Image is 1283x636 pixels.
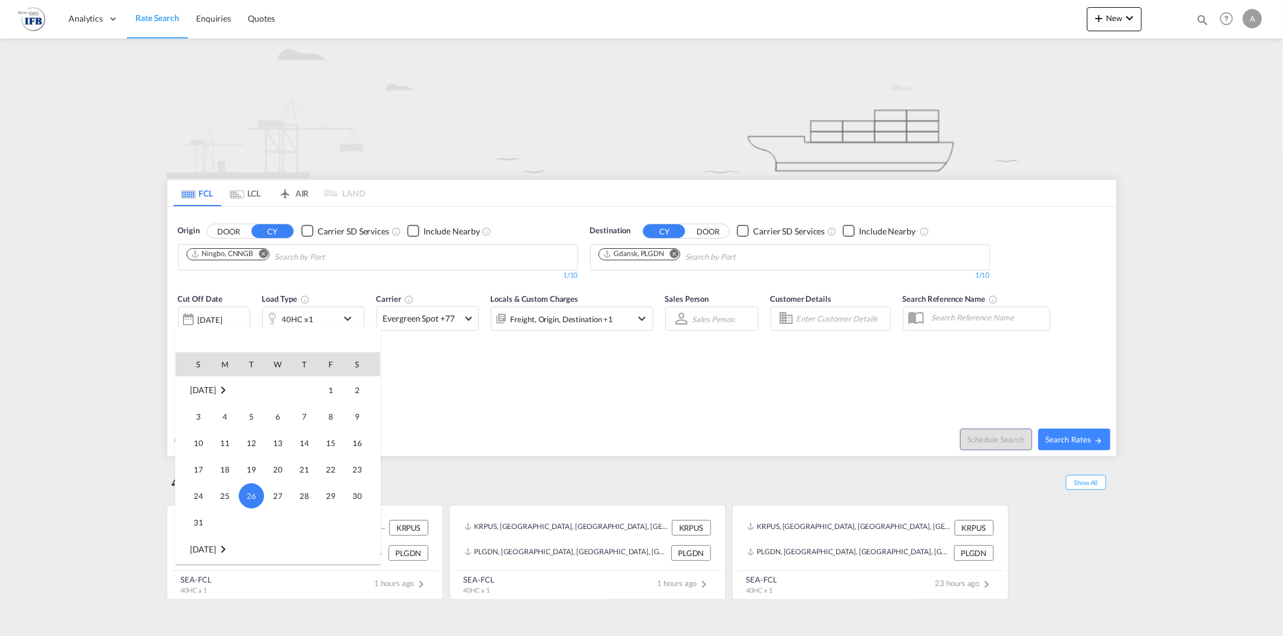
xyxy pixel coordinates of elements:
td: Sunday August 10 2025 [176,430,212,456]
th: F [318,352,344,376]
md-calendar: Calendar [176,352,380,564]
span: 6 [266,405,290,429]
td: Friday August 8 2025 [318,403,344,430]
span: 20 [266,457,290,482]
td: Wednesday August 27 2025 [265,483,291,509]
td: Monday August 11 2025 [212,430,238,456]
td: Wednesday August 6 2025 [265,403,291,430]
td: Saturday August 2 2025 [344,376,380,403]
tr: Week 4 [176,456,380,483]
th: T [238,352,265,376]
td: Thursday August 14 2025 [291,430,318,456]
span: 1 [319,378,343,402]
td: Tuesday August 12 2025 [238,430,265,456]
span: 29 [319,484,343,508]
span: 21 [292,457,316,482]
td: Friday August 1 2025 [318,376,344,403]
span: 10 [186,431,211,455]
td: Sunday August 17 2025 [176,456,212,483]
td: Thursday August 28 2025 [291,483,318,509]
th: S [176,352,212,376]
span: 17 [186,457,211,482]
td: Wednesday August 13 2025 [265,430,291,456]
span: 18 [213,457,237,482]
td: Sunday August 31 2025 [176,509,212,536]
td: Thursday August 21 2025 [291,456,318,483]
span: 25 [213,484,237,508]
tr: Week 2 [176,403,380,430]
span: 24 [186,484,211,508]
span: 14 [292,431,316,455]
span: 27 [266,484,290,508]
span: 30 [345,484,369,508]
td: Friday August 29 2025 [318,483,344,509]
td: Saturday August 16 2025 [344,430,380,456]
td: Sunday August 3 2025 [176,403,212,430]
th: M [212,352,238,376]
span: 2 [345,378,369,402]
td: Tuesday August 26 2025 [238,483,265,509]
tr: Week 6 [176,509,380,536]
span: [DATE] [190,544,216,554]
tr: Week undefined [176,536,380,563]
span: 11 [213,431,237,455]
span: 16 [345,431,369,455]
td: Saturday August 23 2025 [344,456,380,483]
span: [DATE] [190,385,216,395]
span: 31 [186,510,211,534]
span: 28 [292,484,316,508]
span: 12 [239,431,263,455]
span: 4 [213,405,237,429]
td: Thursday August 7 2025 [291,403,318,430]
td: August 2025 [176,376,265,403]
td: Tuesday August 5 2025 [238,403,265,430]
span: 23 [345,457,369,482]
td: September 2025 [176,536,380,563]
span: 15 [319,431,343,455]
th: T [291,352,318,376]
span: 19 [239,457,263,482]
td: Friday August 15 2025 [318,430,344,456]
td: Wednesday August 20 2025 [265,456,291,483]
span: 22 [319,457,343,482]
span: 13 [266,431,290,455]
td: Saturday August 9 2025 [344,403,380,430]
td: Monday August 18 2025 [212,456,238,483]
span: 3 [186,405,211,429]
span: 5 [239,405,263,429]
tr: Week 1 [176,376,380,403]
td: Monday August 4 2025 [212,403,238,430]
td: Saturday August 30 2025 [344,483,380,509]
span: 8 [319,405,343,429]
td: Sunday August 24 2025 [176,483,212,509]
td: Monday August 25 2025 [212,483,238,509]
span: 9 [345,405,369,429]
span: 26 [239,483,264,509]
tr: Week 3 [176,430,380,456]
th: W [265,352,291,376]
td: Friday August 22 2025 [318,456,344,483]
th: S [344,352,380,376]
tr: Week 5 [176,483,380,509]
span: 7 [292,405,316,429]
td: Tuesday August 19 2025 [238,456,265,483]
